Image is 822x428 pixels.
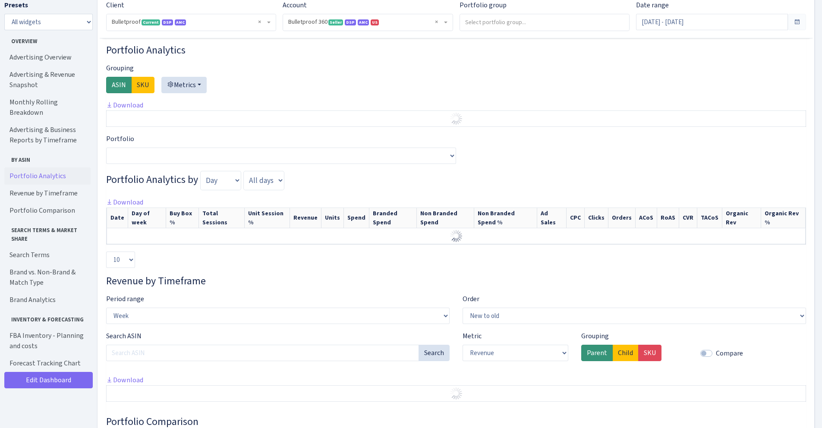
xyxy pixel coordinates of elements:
span: Current [142,19,160,25]
th: Clicks [584,208,608,228]
th: Non Branded Spend [416,208,474,228]
a: Revenue by Timeframe [4,185,91,202]
th: CPC [566,208,584,228]
img: Preloader [449,112,463,126]
h3: Widget #19 [106,275,806,287]
label: Child [612,345,639,361]
span: Bulletproof <span class="badge badge-success">Current</span><span class="badge badge-primary">DSP... [107,14,276,31]
span: DSP [345,19,356,25]
th: Ad Sales [537,208,566,228]
span: Inventory & Forecasting [5,312,90,324]
label: ASIN [106,77,132,93]
span: Remove all items [258,18,261,26]
th: TACoS [697,208,722,228]
label: Period range [106,294,144,304]
span: Seller [328,19,343,25]
th: Unit Session % [244,208,290,228]
a: Search Terms [4,246,91,264]
img: Preloader [449,387,463,400]
th: Units [321,208,343,228]
label: Search ASIN [106,331,142,341]
input: Search ASIN [106,345,419,361]
th: Day of week [128,208,166,228]
span: Bulletproof 360 <span class="badge badge-success">Seller</span><span class="badge badge-primary">... [283,14,452,31]
label: SKU [131,77,154,93]
label: Grouping [581,331,609,341]
th: Non Branded Spend % [474,208,537,228]
span: US [371,19,379,25]
span: Portfolio Analytics by [106,173,198,186]
th: Branded Spend [369,208,416,228]
a: Monthly Rolling Breakdown [4,94,91,121]
th: CVR [679,208,697,228]
label: Grouping [106,63,134,73]
a: Portfolio Comparison [4,202,91,219]
h3: Widget #3 [106,44,806,57]
span: By ASIN [5,152,90,164]
a: FBA Inventory - Planning and costs [4,327,91,355]
a: Advertising & Business Reports by Timeframe [4,121,91,149]
a: Brand Analytics [4,291,91,308]
th: Spend [343,208,369,228]
a: Advertising Overview [4,49,91,66]
button: Metrics [161,77,207,93]
th: Buy Box % [166,208,199,228]
span: Bulletproof 360 <span class="badge badge-success">Seller</span><span class="badge badge-primary">... [288,18,442,26]
label: SKU [638,345,661,361]
span: AMC [175,19,186,25]
a: Download [106,198,143,207]
a: Forecast Tracking Chart [4,355,91,372]
a: Advertising & Revenue Snapshot [4,66,91,94]
th: RoAS [657,208,679,228]
a: Portfolio Analytics [4,167,91,185]
a: Brand vs. Non-Brand & Match Type [4,264,91,291]
th: Orders [608,208,635,228]
span: Remove all items [435,18,438,26]
a: Edit Dashboard [4,372,93,388]
label: Parent [581,345,613,361]
span: AMC [358,19,369,25]
th: Revenue [290,208,321,228]
span: DSP [162,19,173,25]
th: ACoS [635,208,657,228]
label: Portfolio [106,134,134,144]
th: Organic Rev [722,208,761,228]
img: Preloader [449,229,463,243]
a: Download [106,101,143,110]
label: Compare [716,348,743,359]
span: Bulletproof <span class="badge badge-success">Current</span><span class="badge badge-primary">DSP... [112,18,265,26]
th: Organic Rev % [761,208,806,228]
a: Download [106,375,143,384]
span: Search Terms & Market Share [5,223,90,242]
input: Select portfolio group... [460,14,629,30]
h3: Widget #27 [106,415,806,428]
label: Order [463,294,479,304]
th: Total Sessions [198,208,244,228]
th: Date [107,208,128,228]
label: Metric [463,331,482,341]
span: Overview [5,34,90,45]
button: Search [419,345,450,361]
